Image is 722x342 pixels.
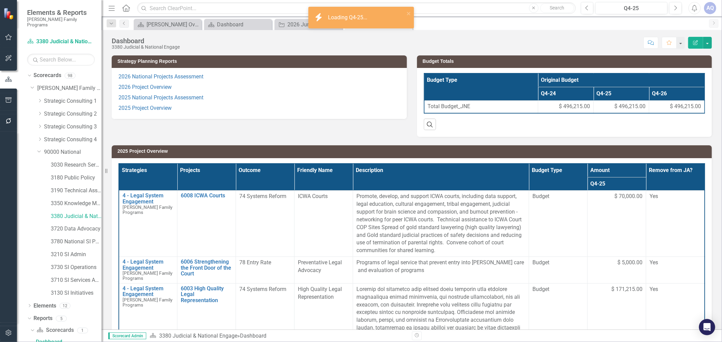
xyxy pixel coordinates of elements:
span: 78 Entry Rate [239,259,271,266]
button: close [407,9,411,17]
div: Loading Q4-25... [328,14,369,22]
button: Search [540,3,574,13]
td: Double-Click to Edit [646,257,705,284]
a: Strategic Consulting 4 [44,136,102,144]
div: 2026 Jurisdictional Projects Assessment [287,20,341,29]
div: 3380 Judicial & National Engage [112,45,180,50]
span: $ 171,215.00 [611,286,642,293]
img: ClearPoint Strategy [3,8,15,20]
a: Dashboard [206,20,270,29]
span: Budget [532,286,584,293]
span: Yes [650,286,658,292]
span: $ 70,000.00 [614,193,642,200]
a: Scorecards [37,326,73,334]
span: Yes [650,259,658,266]
span: Elements & Reports [27,8,95,17]
input: Search Below... [27,54,95,66]
td: Double-Click to Edit [236,257,294,284]
td: Double-Click to Edit [646,191,705,257]
a: Strategic Consulting 2 [44,110,102,118]
div: Dashboard [217,20,270,29]
td: Double-Click to Edit [236,191,294,257]
a: 3720 Data Advocacy [51,225,102,233]
a: 3130 SI Initiatives [51,289,102,297]
h3: Strategy Planning Reports [117,59,403,64]
span: Total Budget_JNE [428,103,535,111]
a: 6003 High Quality Legal Representation [181,286,232,303]
a: Elements [34,302,56,310]
p: Programs of legal service that prevent entry into [PERSON_NAME] care and evaluation of programs [356,259,525,274]
h3: 2025 Project Overview [117,149,708,154]
a: 3180 Public Policy [51,174,102,182]
td: Double-Click to Edit Right Click for Context Menu [119,191,177,257]
a: 2026 National Projects Assessment [118,73,203,80]
button: AQ [704,2,716,14]
p: Promote, develop, and support ICWA courts, including data support, legal education, cultural enga... [356,193,525,254]
span: Yes [650,193,658,199]
span: $ 496,215.00 [614,103,646,111]
a: Scorecards [34,72,61,79]
div: 12 [60,303,70,309]
div: 98 [65,73,75,78]
a: Strategic Consulting 3 [44,123,102,131]
a: 4 - Legal System Engagement [123,259,174,271]
a: 3190 Technical Assistance Unit [51,187,102,195]
td: Double-Click to Edit [294,191,353,257]
a: 3380 Judicial & National Engage [51,213,102,220]
a: Strategic Consulting 1 [44,97,102,105]
div: Dashboard [112,37,180,45]
span: Preventative Legal Advocacy [298,259,342,273]
button: Q4-25 [595,2,668,14]
a: 90000 National [44,148,102,156]
span: [PERSON_NAME] Family Programs [123,270,172,281]
span: High Quality Legal Representation [298,286,342,300]
small: [PERSON_NAME] Family Programs [27,17,95,28]
div: 1 [77,327,88,333]
a: 3350 Knowledge Management [51,200,102,207]
td: Double-Click to Edit [588,191,646,257]
div: » [150,332,407,340]
td: Double-Click to Edit [529,191,588,257]
span: ICWA Courts [298,193,328,199]
span: $ 496,215.00 [670,103,701,111]
a: 3780 National SI Partnerships [51,238,102,246]
td: Double-Click to Edit [353,257,529,284]
div: Dashboard [240,333,266,339]
span: [PERSON_NAME] Family Programs [123,204,172,215]
td: Double-Click to Edit Right Click for Context Menu [119,257,177,284]
a: [PERSON_NAME] Family Programs [37,84,102,92]
a: 2026 Project Overview [118,84,172,90]
h3: Budget Totals [423,59,709,64]
span: 74 Systems Reform [239,286,286,292]
a: [PERSON_NAME] Overview [135,20,200,29]
div: [PERSON_NAME] Overview [147,20,200,29]
span: $ 496,215.00 [559,103,590,111]
a: 2025 Project Overview [118,105,172,111]
td: Double-Click to Edit Right Click for Context Menu [177,191,236,257]
input: Search ClearPoint... [137,2,576,14]
a: 3380 Judicial & National Engage [27,38,95,46]
div: Q4-25 [598,4,665,13]
div: 5 [56,316,67,321]
a: 3030 Research Services [51,161,102,169]
td: Double-Click to Edit [294,257,353,284]
a: 2025 National Projects Assessment [118,94,203,101]
a: 6006 Strengthening the Front Door of the Court [181,259,232,277]
div: Open Intercom Messenger [699,319,715,335]
td: Double-Click to Edit [353,191,529,257]
a: 3380 Judicial & National Engage [159,333,237,339]
td: Double-Click to Edit [588,257,646,284]
a: 2026 Jurisdictional Projects Assessment [276,20,341,29]
span: 74 Systems Reform [239,193,286,199]
a: 4 - Legal System Engagement [123,286,174,297]
span: [PERSON_NAME] Family Programs [123,297,172,308]
span: Scorecard Admin [108,333,146,339]
span: Budget [532,259,584,267]
td: Double-Click to Edit [529,257,588,284]
a: Reports [34,315,52,322]
a: 3710 SI Services Admin [51,276,102,284]
span: $ 5,000.00 [617,259,642,267]
a: 4 - Legal System Engagement [123,193,174,204]
a: 3210 SI Admin [51,251,102,259]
